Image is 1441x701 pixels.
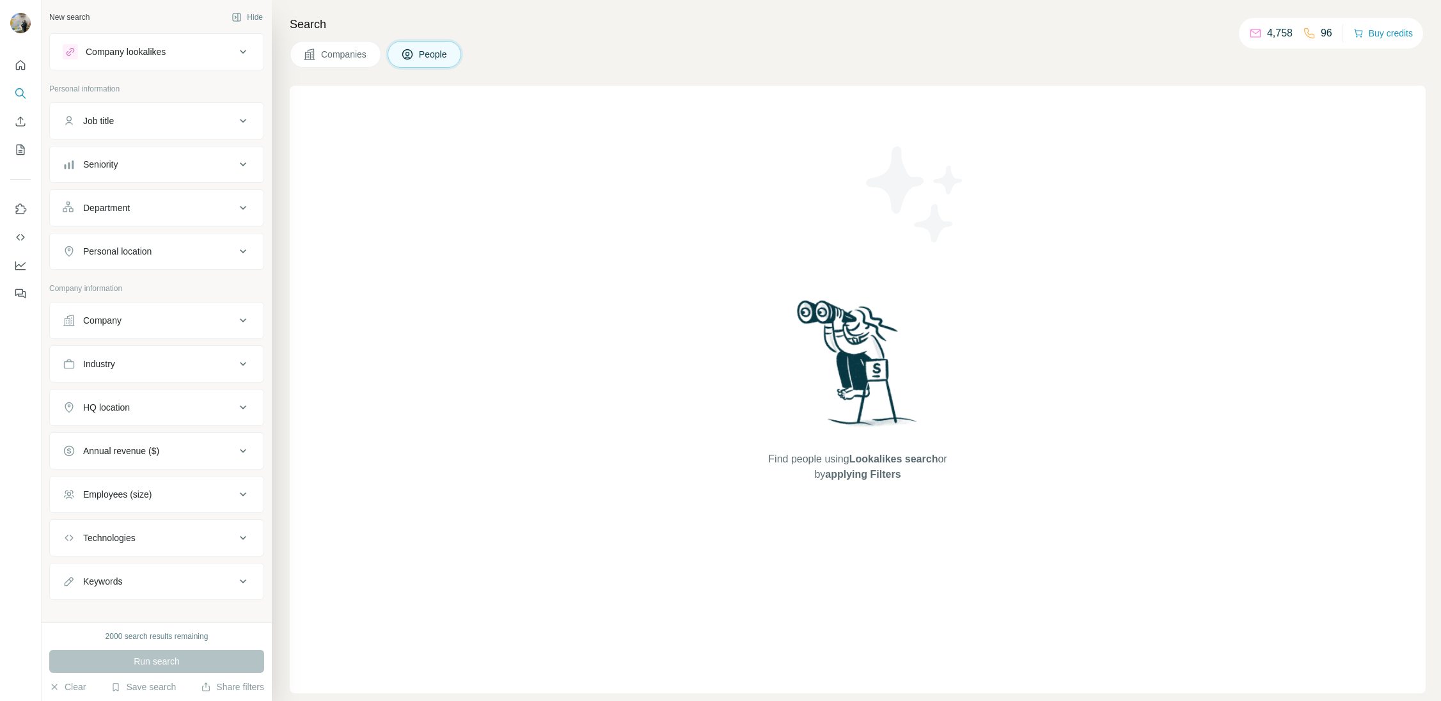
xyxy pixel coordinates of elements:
button: Job title [50,106,264,136]
span: applying Filters [825,469,901,480]
div: 2000 search results remaining [106,631,209,642]
div: Seniority [83,158,118,171]
div: Company [83,314,122,327]
button: Personal location [50,236,264,267]
p: 96 [1321,26,1332,41]
span: Companies [321,48,368,61]
button: Clear [49,681,86,693]
button: Company [50,305,264,336]
img: Avatar [10,13,31,33]
img: Surfe Illustration - Stars [858,137,973,252]
button: Annual revenue ($) [50,436,264,466]
span: Find people using or by [755,452,960,482]
div: Department [83,201,130,214]
button: Company lookalikes [50,36,264,67]
div: Annual revenue ($) [83,445,159,457]
button: Share filters [201,681,264,693]
div: Personal location [83,245,152,258]
button: Feedback [10,282,31,305]
div: Industry [83,358,115,370]
button: My lists [10,138,31,161]
div: Technologies [83,532,136,544]
button: Dashboard [10,254,31,277]
span: People [419,48,448,61]
div: Keywords [83,575,122,588]
button: Hide [223,8,272,27]
img: Surfe Illustration - Woman searching with binoculars [791,297,924,439]
p: Company information [49,283,264,294]
div: New search [49,12,90,23]
button: Industry [50,349,264,379]
button: Technologies [50,523,264,553]
button: Save search [111,681,176,693]
button: Quick start [10,54,31,77]
span: Lookalikes search [849,453,938,464]
h4: Search [290,15,1426,33]
button: Keywords [50,566,264,597]
div: Employees (size) [83,488,152,501]
button: Use Surfe on LinkedIn [10,198,31,221]
button: Employees (size) [50,479,264,510]
button: Enrich CSV [10,110,31,133]
button: Seniority [50,149,264,180]
div: HQ location [83,401,130,414]
div: Job title [83,114,114,127]
div: Company lookalikes [86,45,166,58]
p: 4,758 [1267,26,1293,41]
button: Use Surfe API [10,226,31,249]
p: Personal information [49,83,264,95]
button: HQ location [50,392,264,423]
button: Buy credits [1353,24,1413,42]
button: Search [10,82,31,105]
button: Department [50,193,264,223]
